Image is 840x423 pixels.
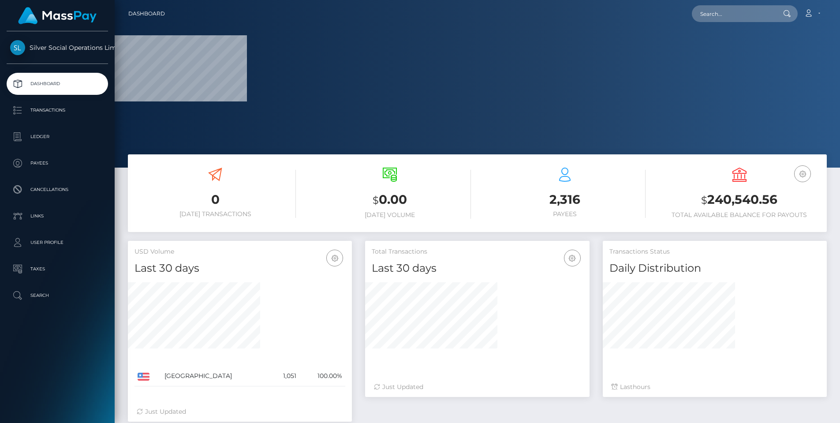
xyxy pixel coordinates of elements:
[609,261,820,276] h4: Daily Distribution
[7,44,108,52] span: Silver Social Operations Limited
[7,73,108,95] a: Dashboard
[484,191,646,208] h3: 2,316
[309,211,470,219] h6: [DATE] Volume
[612,382,818,392] div: Last hours
[7,232,108,254] a: User Profile
[134,210,296,218] h6: [DATE] Transactions
[10,183,105,196] p: Cancellations
[138,373,149,381] img: US.png
[701,194,707,206] small: $
[10,236,105,249] p: User Profile
[7,258,108,280] a: Taxes
[7,99,108,121] a: Transactions
[373,194,379,206] small: $
[609,247,820,256] h5: Transactions Status
[134,247,345,256] h5: USD Volume
[7,205,108,227] a: Links
[10,104,105,117] p: Transactions
[309,191,470,209] h3: 0.00
[372,261,582,276] h4: Last 30 days
[271,366,299,386] td: 1,051
[10,262,105,276] p: Taxes
[7,126,108,148] a: Ledger
[7,284,108,307] a: Search
[7,152,108,174] a: Payees
[484,210,646,218] h6: Payees
[18,7,97,24] img: MassPay Logo
[10,40,25,55] img: Silver Social Operations Limited
[659,211,820,219] h6: Total Available Balance for Payouts
[10,289,105,302] p: Search
[10,157,105,170] p: Payees
[10,210,105,223] p: Links
[134,261,345,276] h4: Last 30 days
[10,77,105,90] p: Dashboard
[692,5,775,22] input: Search...
[7,179,108,201] a: Cancellations
[161,366,271,386] td: [GEOGRAPHIC_DATA]
[374,382,580,392] div: Just Updated
[128,4,165,23] a: Dashboard
[10,130,105,143] p: Ledger
[299,366,345,386] td: 100.00%
[659,191,820,209] h3: 240,540.56
[134,191,296,208] h3: 0
[137,407,343,416] div: Just Updated
[372,247,582,256] h5: Total Transactions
